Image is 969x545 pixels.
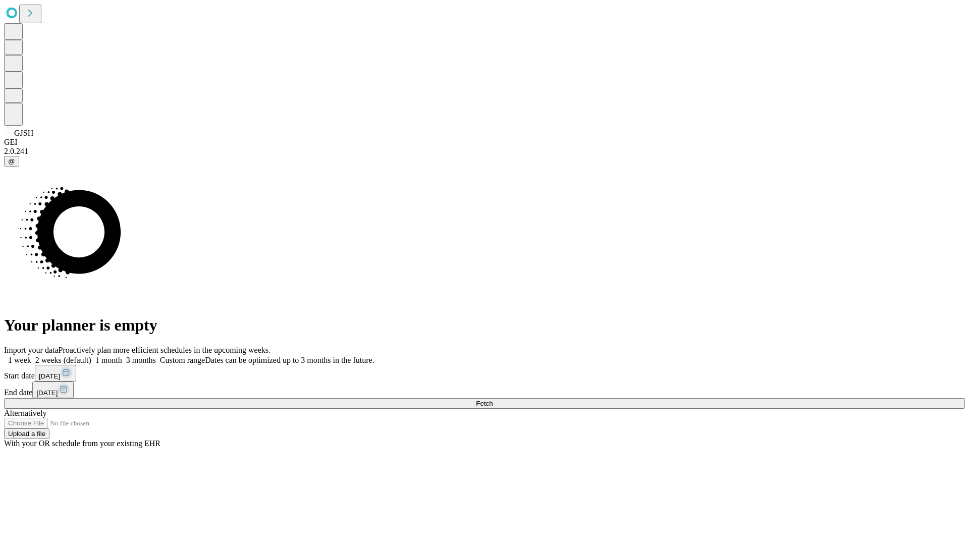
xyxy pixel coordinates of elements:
span: 3 months [126,356,156,364]
span: 1 month [95,356,122,364]
button: @ [4,156,19,167]
span: @ [8,157,15,165]
span: Alternatively [4,409,46,417]
span: Custom range [160,356,205,364]
span: With your OR schedule from your existing EHR [4,439,160,448]
h1: Your planner is empty [4,316,965,335]
button: Fetch [4,398,965,409]
span: [DATE] [36,389,58,397]
span: Fetch [476,400,493,407]
button: Upload a file [4,428,49,439]
span: [DATE] [39,372,60,380]
span: 2 weeks (default) [35,356,91,364]
div: GEI [4,138,965,147]
button: [DATE] [32,381,74,398]
div: End date [4,381,965,398]
div: Start date [4,365,965,381]
span: Dates can be optimized up to 3 months in the future. [205,356,374,364]
div: 2.0.241 [4,147,965,156]
span: GJSH [14,129,33,137]
span: 1 week [8,356,31,364]
button: [DATE] [35,365,76,381]
span: Proactively plan more efficient schedules in the upcoming weeks. [59,346,271,354]
span: Import your data [4,346,59,354]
